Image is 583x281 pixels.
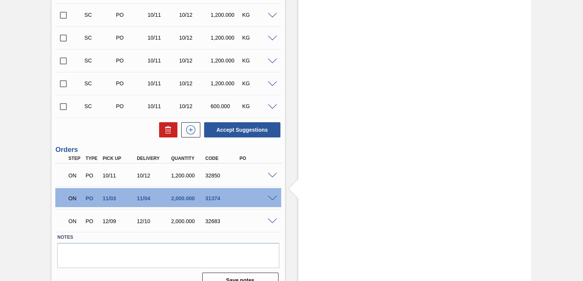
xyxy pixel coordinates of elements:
[240,12,275,18] div: KG
[204,122,280,137] button: Accept Suggestions
[114,103,148,109] div: Purchase order
[84,156,101,161] div: Type
[177,35,211,41] div: 10/12/2025
[209,57,243,64] div: 1,200.000
[177,12,211,18] div: 10/12/2025
[177,57,211,64] div: 10/12/2025
[146,12,180,18] div: 10/11/2025
[84,218,101,224] div: Purchase order
[146,57,180,64] div: 10/11/2025
[169,156,206,161] div: Quantity
[66,167,84,184] div: Negotiating Order
[177,103,211,109] div: 10/12/2025
[155,122,177,137] div: Delete Suggestions
[55,146,281,154] h3: Orders
[203,172,241,179] div: 32850
[82,12,117,18] div: Suggestion Created
[82,80,117,86] div: Suggestion Created
[146,35,180,41] div: 10/11/2025
[68,172,82,179] p: ON
[82,35,117,41] div: Suggestion Created
[169,195,206,201] div: 2,000.000
[209,103,243,109] div: 600.000
[101,195,138,201] div: 11/03/2025
[84,172,101,179] div: Purchase order
[135,156,172,161] div: Delivery
[169,218,206,224] div: 2,000.000
[68,218,82,224] p: ON
[146,80,180,86] div: 10/11/2025
[240,80,275,86] div: KG
[240,35,275,41] div: KG
[240,57,275,64] div: KG
[66,190,84,207] div: Negotiating Order
[66,213,84,230] div: Negotiating Order
[101,156,138,161] div: Pick up
[82,57,117,64] div: Suggestion Created
[177,122,200,137] div: New suggestion
[135,218,172,224] div: 12/10/2025
[146,103,180,109] div: 10/11/2025
[68,195,82,201] p: ON
[177,80,211,86] div: 10/12/2025
[114,80,148,86] div: Purchase order
[82,103,117,109] div: Suggestion Created
[169,172,206,179] div: 1,200.000
[238,156,275,161] div: PO
[135,172,172,179] div: 10/12/2025
[209,35,243,41] div: 1,200.000
[84,195,101,201] div: Purchase order
[203,156,241,161] div: Code
[57,232,279,243] label: Notes
[209,12,243,18] div: 1,200.000
[240,103,275,109] div: KG
[114,12,148,18] div: Purchase order
[101,218,138,224] div: 12/09/2025
[101,172,138,179] div: 10/11/2025
[66,156,84,161] div: Step
[209,80,243,86] div: 1,200.000
[114,57,148,64] div: Purchase order
[203,218,241,224] div: 32683
[135,195,172,201] div: 11/04/2025
[203,195,241,201] div: 31374
[200,121,281,138] div: Accept Suggestions
[114,35,148,41] div: Purchase order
